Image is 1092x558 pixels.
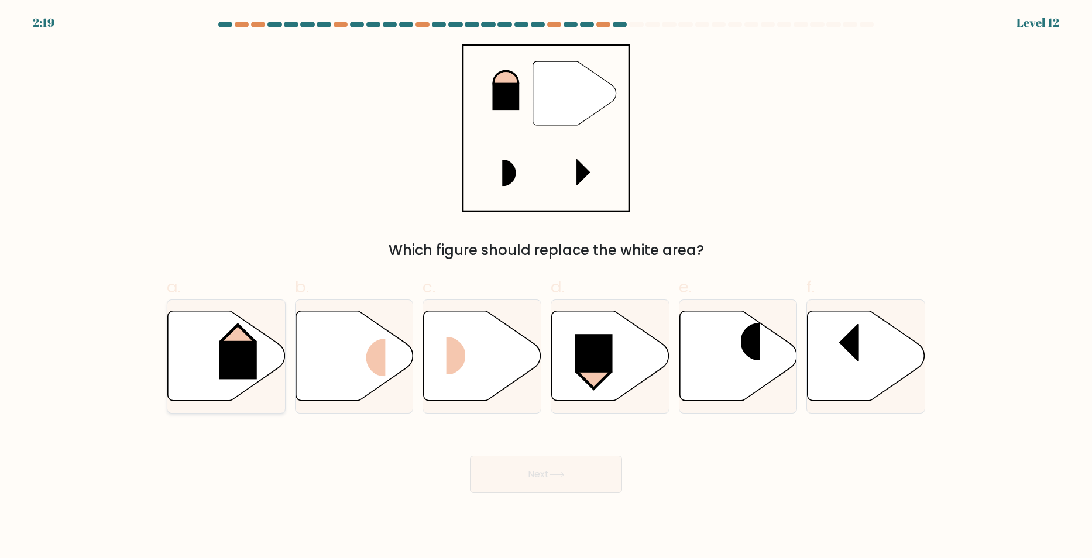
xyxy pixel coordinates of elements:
button: Next [470,456,622,493]
span: a. [167,275,181,298]
span: f. [806,275,815,298]
span: e. [679,275,692,298]
div: Which figure should replace the white area? [174,240,918,261]
span: b. [295,275,309,298]
g: " [533,61,616,125]
div: Level 12 [1017,14,1059,32]
span: d. [551,275,565,298]
div: 2:19 [33,14,54,32]
span: c. [423,275,435,298]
